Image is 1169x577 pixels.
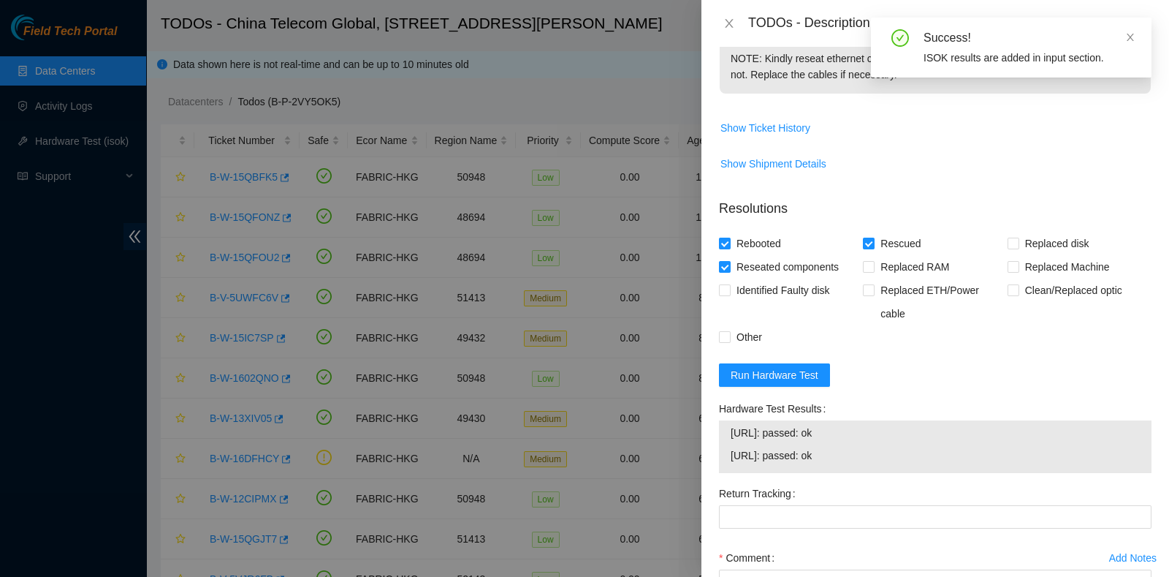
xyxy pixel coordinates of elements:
label: Comment [719,546,780,570]
label: Return Tracking [719,482,801,505]
span: Replaced disk [1019,232,1095,255]
span: Other [731,325,768,349]
span: Replaced RAM [875,255,955,279]
span: [URL]: passed: ok [731,448,1140,464]
span: Reseated components [731,255,845,279]
div: Success! [924,29,1134,47]
span: [URL]: passed: ok [731,425,1140,441]
span: Show Ticket History [720,120,810,136]
span: close [1125,32,1135,42]
span: Rebooted [731,232,787,255]
span: Run Hardware Test [731,367,818,383]
span: close [723,18,735,29]
span: check-circle [891,29,909,47]
p: Resolutions [719,187,1151,219]
div: TODOs - Description - B-W-15QBFK5 [748,12,1151,35]
button: Add Notes [1108,546,1157,570]
button: Show Ticket History [720,116,811,140]
span: Show Shipment Details [720,156,826,172]
button: Show Shipment Details [720,152,827,176]
span: Replaced Machine [1019,255,1116,279]
div: Add Notes [1109,553,1157,563]
span: Replaced ETH/Power cable [875,279,1007,325]
button: Close [719,17,739,31]
div: ISOK results are added in input section. [924,50,1134,66]
span: Rescued [875,232,926,255]
span: Clean/Replaced optic [1019,279,1128,302]
button: Run Hardware Test [719,363,830,387]
label: Hardware Test Results [719,397,831,421]
input: Return Tracking [719,505,1151,529]
span: Identified Faulty disk [731,279,836,302]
